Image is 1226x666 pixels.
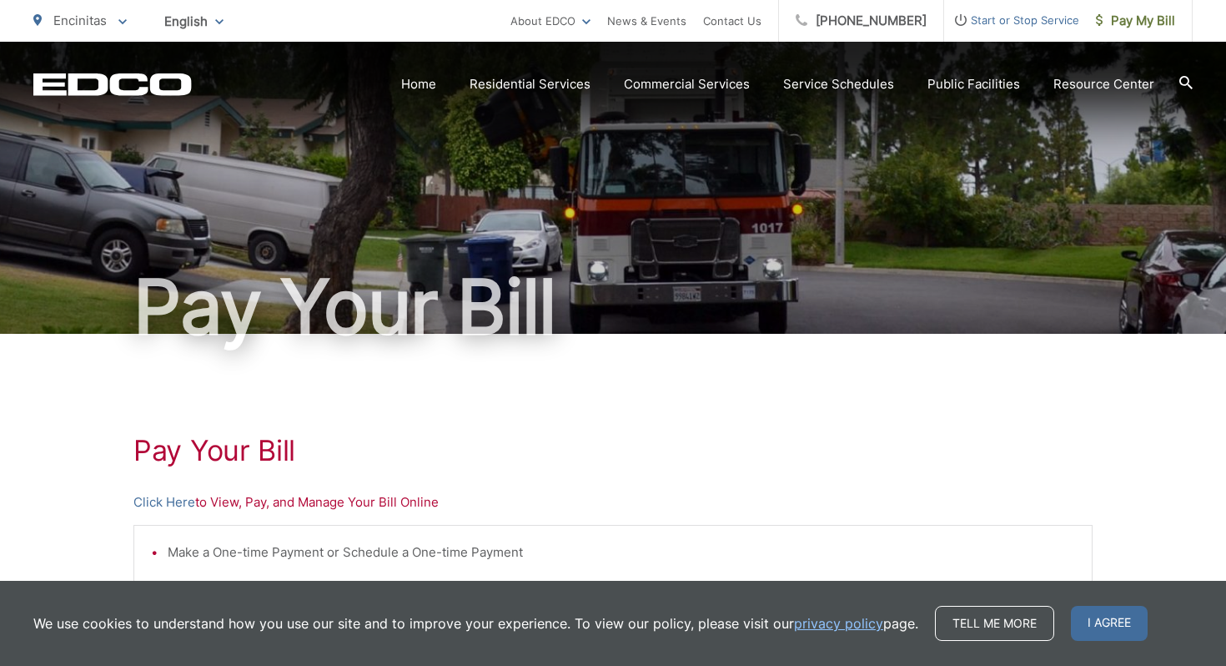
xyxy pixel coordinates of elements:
a: Contact Us [703,11,761,31]
span: Encinitas [53,13,107,28]
span: Pay My Bill [1096,11,1175,31]
a: Resource Center [1053,74,1154,94]
a: Home [401,74,436,94]
li: Set-up Auto-pay [168,576,1075,596]
a: Public Facilities [927,74,1020,94]
span: I agree [1071,606,1148,641]
a: Tell me more [935,606,1054,641]
a: News & Events [607,11,686,31]
p: We use cookies to understand how you use our site and to improve your experience. To view our pol... [33,613,918,633]
span: English [152,7,236,36]
a: EDCD logo. Return to the homepage. [33,73,192,96]
a: Commercial Services [624,74,750,94]
h1: Pay Your Bill [133,434,1093,467]
a: privacy policy [794,613,883,633]
li: Make a One-time Payment or Schedule a One-time Payment [168,542,1075,563]
h1: Pay Your Bill [33,265,1193,349]
a: Click Here [133,492,195,512]
a: Residential Services [470,74,590,94]
p: to View, Pay, and Manage Your Bill Online [133,492,1093,512]
a: About EDCO [510,11,590,31]
a: Service Schedules [783,74,894,94]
